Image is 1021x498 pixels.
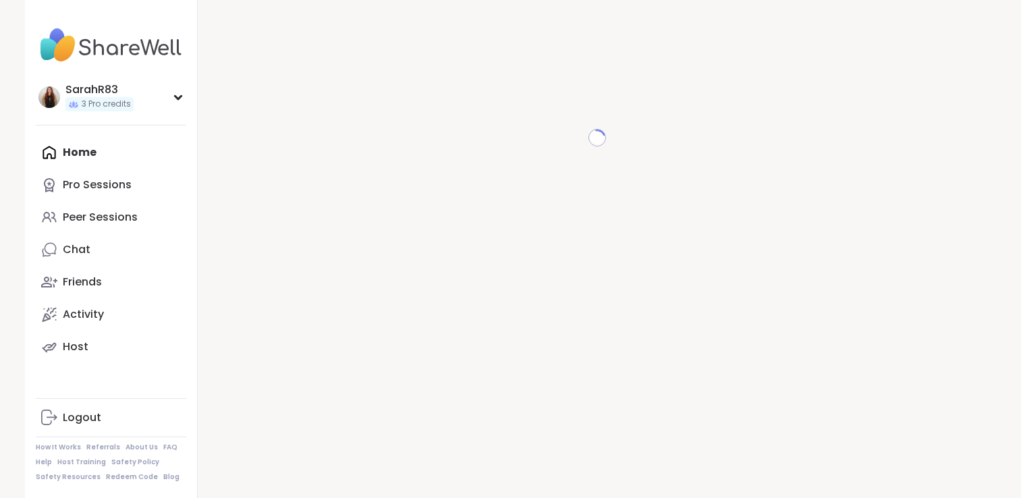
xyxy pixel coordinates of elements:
[36,472,101,482] a: Safety Resources
[36,443,81,452] a: How It Works
[111,458,159,467] a: Safety Policy
[65,82,134,97] div: SarahR83
[36,201,186,233] a: Peer Sessions
[36,169,186,201] a: Pro Sessions
[86,443,120,452] a: Referrals
[126,443,158,452] a: About Us
[57,458,106,467] a: Host Training
[36,266,186,298] a: Friends
[36,233,186,266] a: Chat
[82,99,131,110] span: 3 Pro credits
[36,298,186,331] a: Activity
[63,410,101,425] div: Logout
[63,177,132,192] div: Pro Sessions
[63,275,102,289] div: Friends
[36,402,186,434] a: Logout
[106,472,158,482] a: Redeem Code
[38,86,60,108] img: SarahR83
[36,331,186,363] a: Host
[36,22,186,69] img: ShareWell Nav Logo
[163,472,180,482] a: Blog
[36,458,52,467] a: Help
[163,443,177,452] a: FAQ
[63,210,138,225] div: Peer Sessions
[63,307,104,322] div: Activity
[63,242,90,257] div: Chat
[63,339,88,354] div: Host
